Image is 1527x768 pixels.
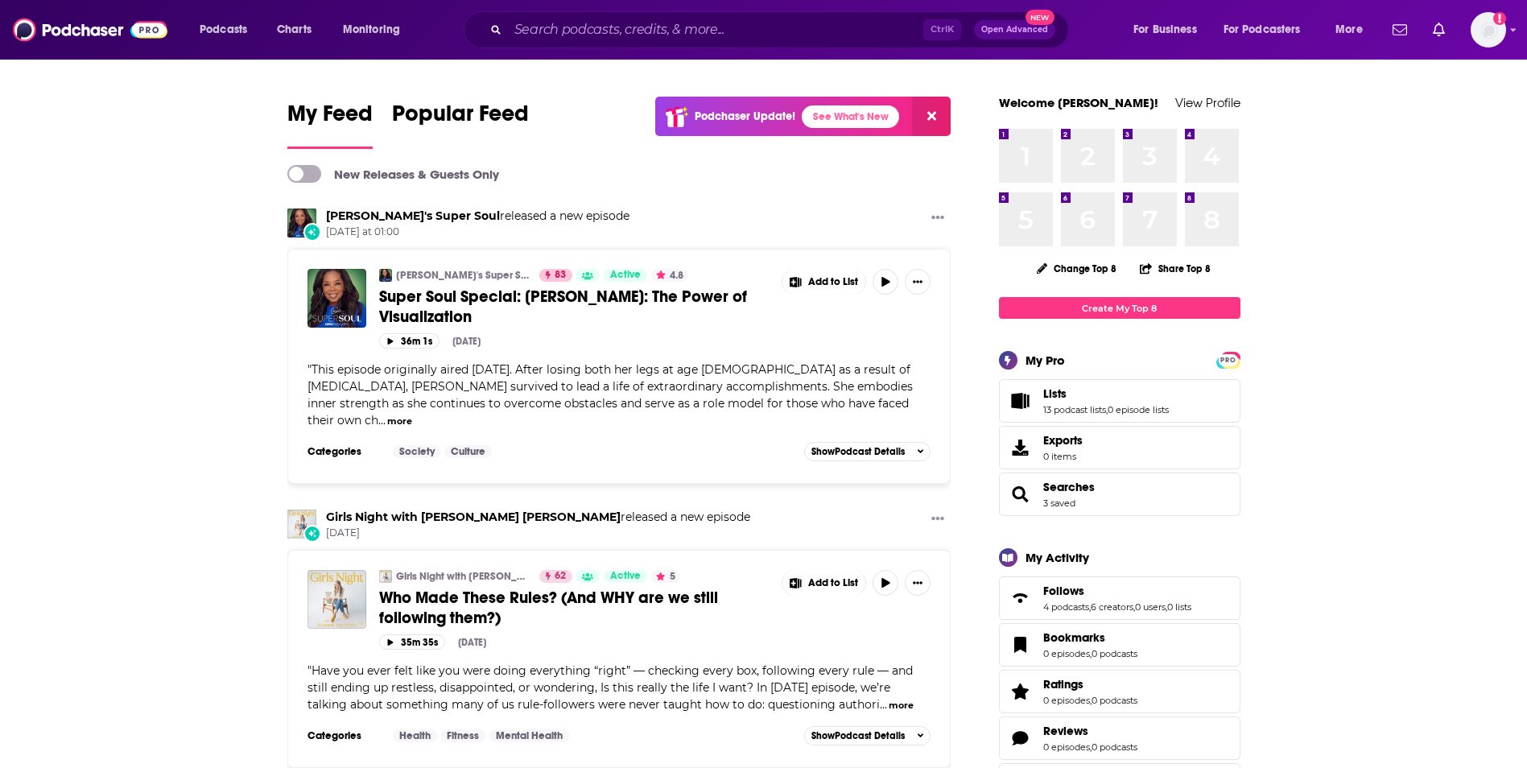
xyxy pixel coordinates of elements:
span: Who Made These Rules? (And WHY are we still following them?) [379,588,718,628]
a: Ratings [1005,680,1037,703]
span: 83 [555,267,566,283]
span: 62 [555,568,566,584]
input: Search podcasts, credits, & more... [508,17,923,43]
span: Bookmarks [999,623,1240,667]
a: Searches [1005,483,1037,506]
span: Add to List [808,276,858,288]
a: Super Soul Special: [PERSON_NAME]: The Power of Visualization [379,287,770,327]
button: open menu [1324,17,1383,43]
span: Podcasts [200,19,247,41]
span: Active [610,568,641,584]
button: Open AdvancedNew [974,20,1055,39]
span: Ctrl K [923,19,961,40]
button: open menu [1122,17,1217,43]
a: View Profile [1175,95,1240,110]
img: Oprah's Super Soul [379,269,392,282]
a: Fitness [440,729,485,742]
a: Create My Top 8 [999,297,1240,319]
button: open menu [188,17,268,43]
a: Girls Night with [PERSON_NAME] [PERSON_NAME] [396,570,529,583]
a: Oprah's Super Soul [287,209,316,237]
a: Follows [1005,587,1037,609]
span: Follows [1043,584,1084,598]
a: 13 podcast lists [1043,404,1106,415]
a: Girls Night with Stephanie May Wilson [326,510,621,524]
div: My Pro [1026,353,1065,368]
a: Ratings [1043,677,1137,692]
span: ... [880,697,887,712]
span: , [1089,601,1091,613]
a: Welcome [PERSON_NAME]! [999,95,1158,110]
button: Show More Button [782,269,866,295]
button: 36m 1s [379,333,440,349]
span: Logged in as smacnaughton [1471,12,1506,47]
a: Culture [444,445,492,458]
button: Change Top 8 [1027,258,1127,279]
button: 5 [651,570,680,583]
a: [PERSON_NAME]'s Super Soul [396,269,529,282]
a: New Releases & Guests Only [287,165,499,183]
span: , [1090,741,1092,753]
a: Health [393,729,437,742]
span: Reviews [999,716,1240,760]
span: ... [378,413,386,427]
span: Super Soul Special: [PERSON_NAME]: The Power of Visualization [379,287,747,327]
h3: Categories [307,729,380,742]
a: 0 episodes [1043,695,1090,706]
button: more [889,699,914,712]
a: PRO [1219,353,1238,365]
a: 3 saved [1043,498,1075,509]
a: Oprah's Super Soul [326,209,500,223]
span: Reviews [1043,724,1088,738]
span: For Business [1133,19,1197,41]
a: Show notifications dropdown [1426,16,1451,43]
span: This episode originally aired [DATE]. After losing both her legs at age [DEMOGRAPHIC_DATA] as a r... [307,362,913,427]
span: Add to List [808,577,858,589]
a: Bookmarks [1043,630,1137,645]
a: 0 podcasts [1092,695,1137,706]
img: Who Made These Rules? (And WHY are we still following them?) [307,570,366,629]
button: Show profile menu [1471,12,1506,47]
a: 0 podcasts [1092,741,1137,753]
img: User Profile [1471,12,1506,47]
span: , [1090,648,1092,659]
img: Girls Night with Stephanie May Wilson [379,570,392,583]
span: More [1335,19,1363,41]
a: 0 episodes [1043,648,1090,659]
a: Active [604,269,647,282]
button: open menu [332,17,421,43]
span: [DATE] at 01:00 [326,225,629,239]
button: open menu [1213,17,1324,43]
div: [DATE] [458,637,486,648]
a: Reviews [1043,724,1137,738]
img: Girls Night with Stephanie May Wilson [287,510,316,539]
span: Exports [1043,433,1083,448]
span: Monitoring [343,19,400,41]
a: Who Made These Rules? (And WHY are we still following them?) [379,588,770,628]
a: Exports [999,426,1240,469]
a: 4 podcasts [1043,601,1089,613]
a: Follows [1043,584,1191,598]
a: 0 users [1135,601,1166,613]
div: New Episode [303,525,321,543]
a: Podchaser - Follow, Share and Rate Podcasts [13,14,167,45]
button: Share Top 8 [1139,253,1211,284]
span: Exports [1005,436,1037,459]
button: Show More Button [905,269,931,295]
span: For Podcasters [1224,19,1301,41]
a: 0 podcasts [1092,648,1137,659]
span: [DATE] [326,526,750,540]
a: Searches [1043,480,1095,494]
button: Show More Button [925,209,951,229]
a: Lists [1043,386,1169,401]
div: My Activity [1026,550,1089,565]
span: , [1133,601,1135,613]
a: Reviews [1005,727,1037,749]
span: Open Advanced [981,26,1048,34]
